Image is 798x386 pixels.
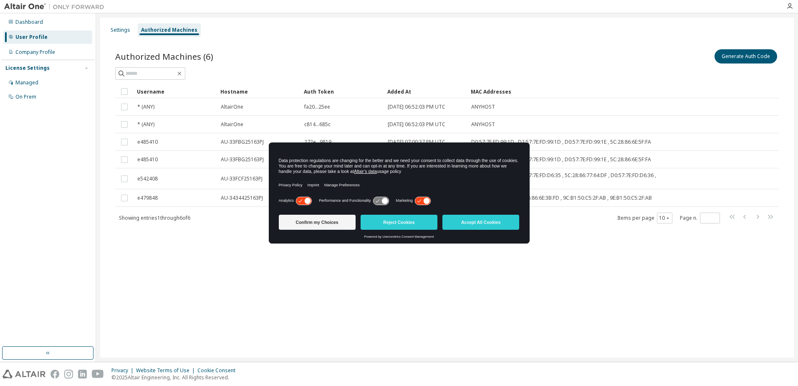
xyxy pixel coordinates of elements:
[141,27,197,33] div: Authorized Machines
[111,27,130,33] div: Settings
[137,104,154,110] span: * (ANY)
[659,215,670,221] button: 10
[136,367,197,374] div: Website Terms of Use
[304,121,331,128] span: c814...685c
[471,195,652,201] span: 9C:B1:50:C5:2F:AF , 5C:28:86:6E:3B:FD , 9C:B1:50:C5:2F:AB , 9E:B1:50:C5:2F:AB
[304,104,330,110] span: fa20...25ee
[471,156,651,163] span: D0:57:7E:FD:99:1D , D2:57:7E:FD:99:1D , D0:57:7E:FD:99:1E , 5C:28:86:6E:5F:FA
[137,175,158,182] span: e542408
[220,85,297,98] div: Hostname
[387,85,464,98] div: Added At
[471,85,691,98] div: MAC Addresses
[388,121,445,128] span: [DATE] 06:52:03 PM UTC
[15,79,38,86] div: Managed
[137,139,158,145] span: e485410
[111,374,240,381] p: © 2025 Altair Engineering, Inc. All Rights Reserved.
[680,213,720,223] span: Page n.
[137,156,158,163] span: e485410
[304,85,381,98] div: Auth Token
[137,195,158,201] span: e479848
[471,104,495,110] span: ANYHOST
[197,367,240,374] div: Cookie Consent
[221,156,264,163] span: AU-33FBG25163PJ
[221,139,264,145] span: AU-33FBG25163PJ
[471,121,495,128] span: ANYHOST
[388,139,445,145] span: [DATE] 07:00:37 PM UTC
[715,49,777,63] button: Generate Auth Code
[115,51,213,62] span: Authorized Machines (6)
[64,370,73,378] img: instagram.svg
[304,139,331,145] span: 272e...9819
[388,104,445,110] span: [DATE] 06:52:03 PM UTC
[3,370,45,378] img: altair_logo.svg
[51,370,59,378] img: facebook.svg
[5,65,50,71] div: License Settings
[221,104,243,110] span: AltairOne
[15,94,36,100] div: On Prem
[221,175,263,182] span: AU-33FCF25163PJ
[111,367,136,374] div: Privacy
[15,19,43,25] div: Dashboard
[15,34,48,41] div: User Profile
[4,3,109,11] img: Altair One
[221,195,263,201] span: AU-3434425163PJ
[221,121,243,128] span: AltairOne
[137,121,154,128] span: * (ANY)
[471,139,651,145] span: D0:57:7E:FD:99:1D , D2:57:7E:FD:99:1D , D0:57:7E:FD:99:1E , 5C:28:86:6E:5F:FA
[137,85,214,98] div: Username
[119,214,190,221] span: Showing entries 1 through 6 of 6
[78,370,87,378] img: linkedin.svg
[92,370,104,378] img: youtube.svg
[617,213,672,223] span: Items per page
[471,172,691,185] span: D0:57:7E:FD:D6:39 , D0:57:7E:FD:D6:35 , 5C:28:86:77:64:DF , D0:57:7E:FD:D6:36 , D2:57:7E:FD:D6:35
[15,49,55,56] div: Company Profile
